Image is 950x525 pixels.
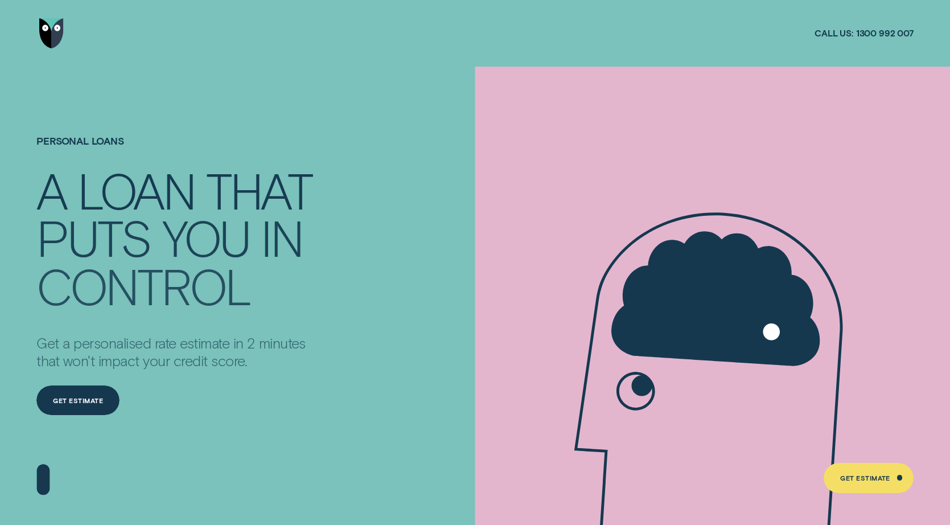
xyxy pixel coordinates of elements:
img: Wisr [39,18,64,48]
div: LOAN [77,167,194,213]
div: PUTS [36,214,150,260]
p: Get a personalised rate estimate in 2 minutes that won't impact your credit score. [36,334,324,370]
div: IN [261,214,302,260]
div: THAT [206,167,311,213]
a: Get Estimate [36,385,120,416]
h4: A LOAN THAT PUTS YOU IN CONTROL [36,166,324,305]
div: YOU [162,214,249,260]
div: CONTROL [36,262,250,309]
span: Call us: [815,27,853,39]
div: A [36,167,66,213]
h1: Personal Loans [36,136,324,166]
a: Get Estimate [824,463,914,493]
a: Call us:1300 992 007 [815,27,914,39]
span: 1300 992 007 [856,27,914,39]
